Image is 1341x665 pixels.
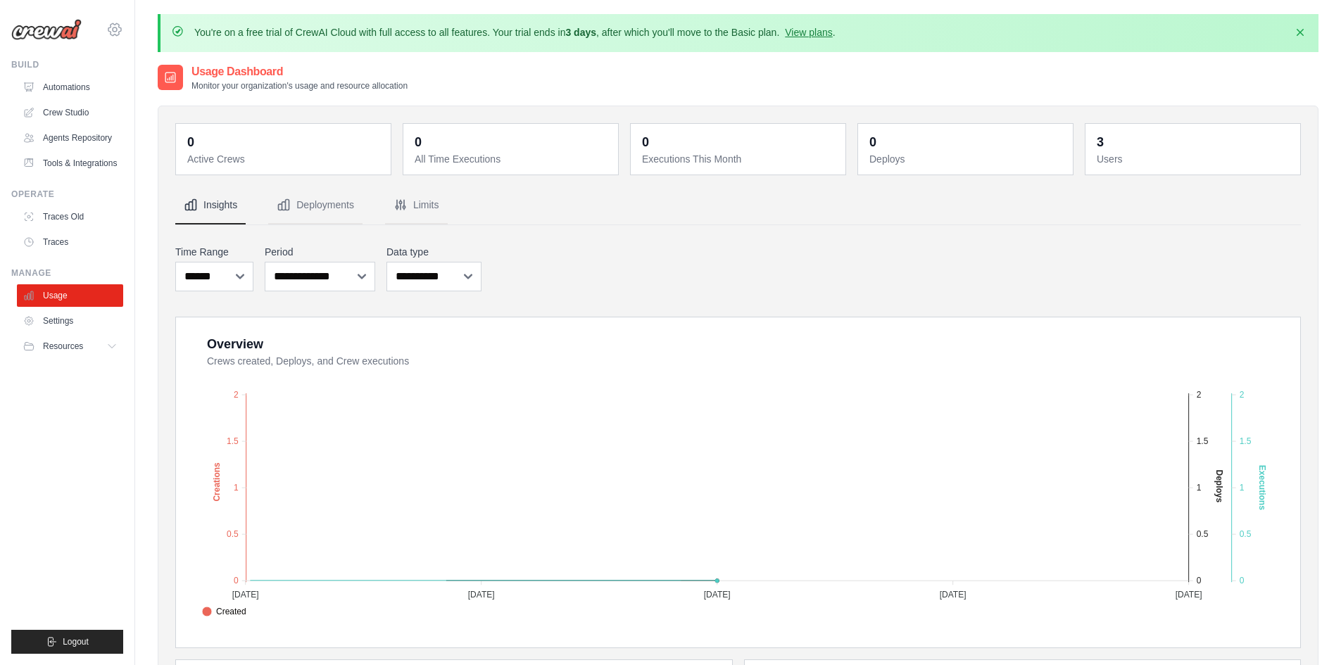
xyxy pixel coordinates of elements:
tspan: 1.5 [1197,436,1209,446]
a: Traces [17,231,123,253]
label: Period [265,245,375,259]
div: 0 [415,132,422,152]
tspan: 1.5 [227,436,239,446]
text: Creations [212,462,222,502]
dt: Active Crews [187,152,382,166]
button: Logout [11,630,123,654]
div: Build [11,59,123,70]
div: 0 [869,132,876,152]
a: View plans [785,27,832,38]
tspan: 1 [234,483,239,493]
button: Limits [385,186,448,224]
tspan: 0 [1197,576,1202,585]
strong: 3 days [565,27,596,38]
div: 0 [187,132,194,152]
tspan: 2 [1197,390,1202,400]
tspan: 2 [234,390,239,400]
a: Agents Repository [17,127,123,149]
dt: Crews created, Deploys, and Crew executions [207,354,1283,368]
dt: Deploys [869,152,1064,166]
tspan: 1 [1240,483,1245,493]
span: Created [202,605,246,618]
tspan: [DATE] [940,590,967,600]
tspan: 1.5 [1240,436,1252,446]
h2: Usage Dashboard [191,63,408,80]
button: Resources [17,335,123,357]
tspan: 0.5 [227,529,239,539]
span: Resources [43,341,83,352]
dt: Users [1097,152,1292,166]
button: Insights [175,186,246,224]
tspan: 0 [1240,576,1245,585]
a: Crew Studio [17,101,123,124]
div: Manage [11,267,123,279]
button: Deployments [268,186,363,224]
tspan: [DATE] [1176,590,1202,600]
text: Executions [1257,465,1267,510]
tspan: [DATE] [704,590,731,600]
tspan: 2 [1240,390,1245,400]
tspan: [DATE] [232,590,259,600]
dt: Executions This Month [642,152,837,166]
img: Logo [11,19,82,40]
tspan: 0.5 [1240,529,1252,539]
a: Traces Old [17,205,123,228]
div: Operate [11,189,123,200]
tspan: 0 [234,576,239,585]
tspan: 0.5 [1197,529,1209,539]
span: Logout [63,636,89,647]
p: You're on a free trial of CrewAI Cloud with full access to all features. Your trial ends in , aft... [194,25,836,39]
label: Time Range [175,245,253,259]
p: Monitor your organization's usage and resource allocation [191,80,408,91]
dt: All Time Executions [415,152,610,166]
div: 3 [1097,132,1104,152]
nav: Tabs [175,186,1301,224]
tspan: 1 [1197,483,1202,493]
label: Data type [386,245,481,259]
a: Settings [17,310,123,332]
tspan: [DATE] [468,590,495,600]
a: Usage [17,284,123,307]
text: Deploys [1214,469,1224,502]
div: Overview [207,334,263,354]
a: Tools & Integrations [17,152,123,175]
a: Automations [17,76,123,99]
div: 0 [642,132,649,152]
